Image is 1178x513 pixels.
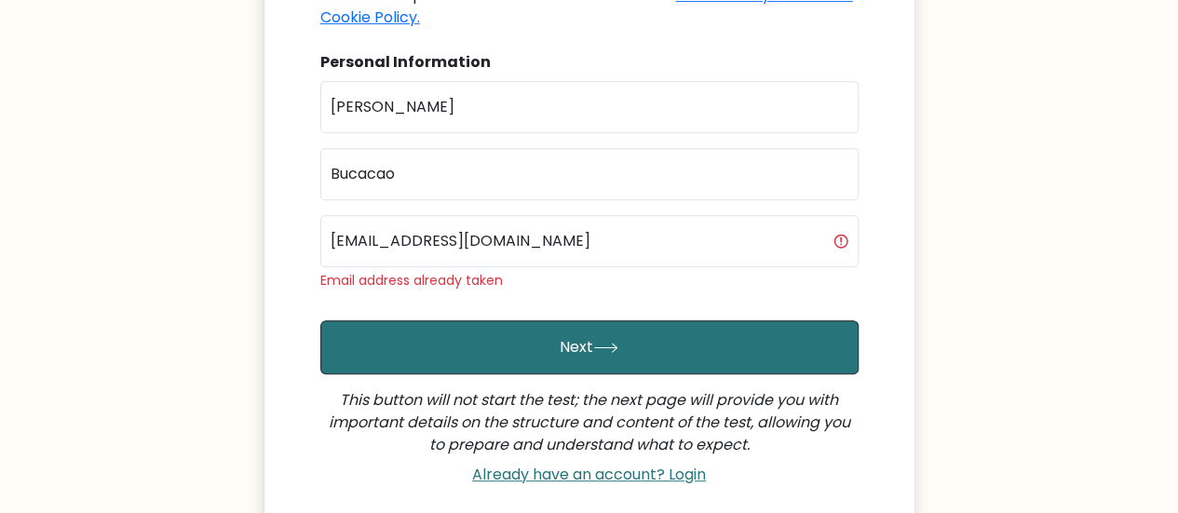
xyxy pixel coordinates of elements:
[320,81,859,133] input: First name
[329,389,850,455] i: This button will not start the test; the next page will provide you with important details on the...
[320,320,859,374] button: Next
[320,271,859,290] div: Email address already taken
[320,148,859,200] input: Last name
[465,464,713,485] a: Already have an account? Login
[320,215,859,267] input: Email
[320,51,859,74] div: Personal Information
